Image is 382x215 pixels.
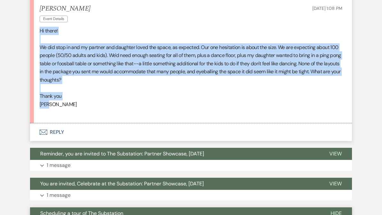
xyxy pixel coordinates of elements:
p: Thank you [40,92,342,100]
p: Hi there! [40,27,342,35]
span: View [329,180,342,187]
h5: [PERSON_NAME] [40,5,90,13]
span: View [329,150,342,157]
button: Reminder, you are invited to The Substation: Partner Showcase, [DATE] [30,148,319,160]
span: [DATE] 1:08 PM [312,5,342,11]
span: Event Details [40,16,68,22]
button: Reply [30,123,352,141]
button: You are invited, Celebrate at the Substation: Partner Showcase, [DATE] [30,178,319,190]
button: View [319,178,352,190]
p: 1 message [47,191,71,199]
p: We did stop in and my partner and daughter loved the space, as expected. Our one hesitation is ab... [40,43,342,84]
button: 1 message [30,190,352,201]
button: 1 message [30,160,352,171]
p: [PERSON_NAME] [40,100,342,109]
span: You are invited, Celebrate at the Substation: Partner Showcase, [DATE] [40,180,204,187]
p: 1 message [47,161,71,169]
span: Reminder, you are invited to The Substation: Partner Showcase, [DATE] [40,150,204,157]
button: View [319,148,352,160]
